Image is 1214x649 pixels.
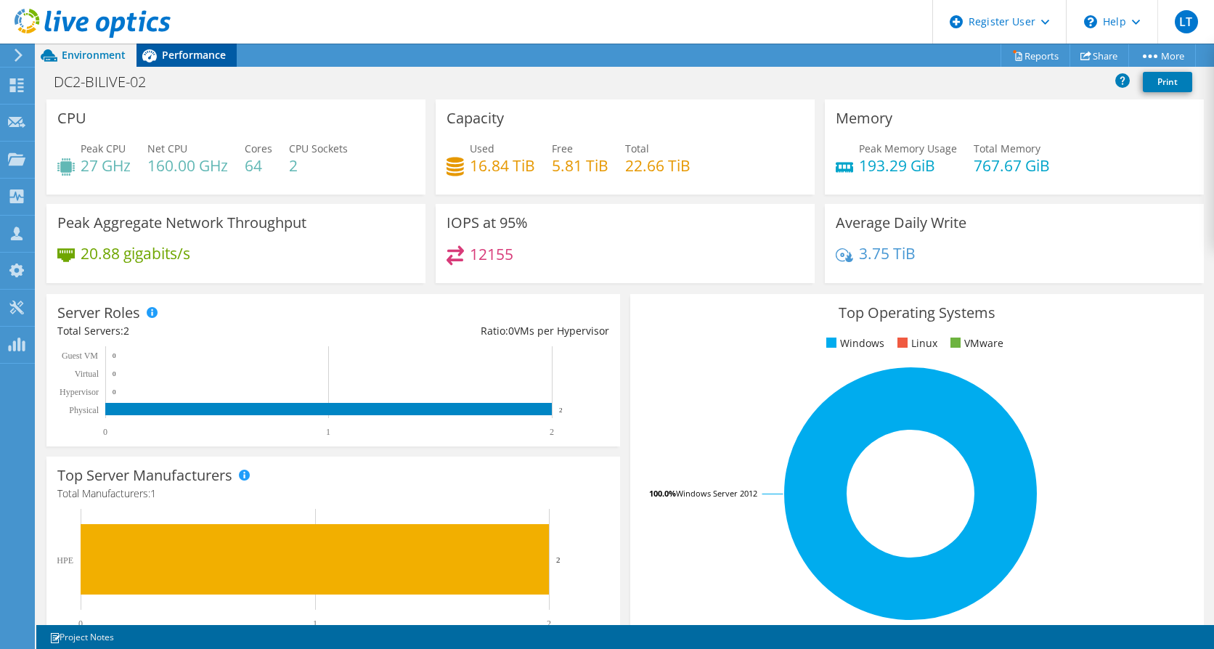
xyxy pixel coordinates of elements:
[823,335,884,351] li: Windows
[333,323,609,339] div: Ratio: VMs per Hypervisor
[470,246,513,262] h4: 12155
[289,142,348,155] span: CPU Sockets
[974,158,1050,174] h4: 767.67 GiB
[113,370,116,377] text: 0
[150,486,156,500] span: 1
[75,369,99,379] text: Virtual
[113,352,116,359] text: 0
[552,158,608,174] h4: 5.81 TiB
[47,74,168,90] h1: DC2-BILIVE-02
[147,142,187,155] span: Net CPU
[162,48,226,62] span: Performance
[1070,44,1129,67] a: Share
[147,158,228,174] h4: 160.00 GHz
[470,142,494,155] span: Used
[1001,44,1070,67] a: Reports
[245,158,272,174] h4: 64
[1175,10,1198,33] span: LT
[859,245,916,261] h4: 3.75 TiB
[550,427,554,437] text: 2
[57,486,609,502] h4: Total Manufacturers:
[641,305,1193,321] h3: Top Operating Systems
[508,324,514,338] span: 0
[676,488,757,499] tspan: Windows Server 2012
[57,215,306,231] h3: Peak Aggregate Network Throughput
[859,142,957,155] span: Peak Memory Usage
[1084,15,1097,28] svg: \n
[57,555,73,566] text: HPE
[836,215,966,231] h3: Average Daily Write
[62,48,126,62] span: Environment
[245,142,272,155] span: Cores
[547,619,551,629] text: 2
[1143,72,1192,92] a: Print
[447,215,528,231] h3: IOPS at 95%
[57,323,333,339] div: Total Servers:
[81,158,131,174] h4: 27 GHz
[625,158,690,174] h4: 22.66 TiB
[113,388,116,396] text: 0
[62,351,98,361] text: Guest VM
[123,324,129,338] span: 2
[81,142,126,155] span: Peak CPU
[1128,44,1196,67] a: More
[836,110,892,126] h3: Memory
[859,158,957,174] h4: 193.29 GiB
[103,427,107,437] text: 0
[974,142,1040,155] span: Total Memory
[559,407,563,414] text: 2
[947,335,1003,351] li: VMware
[556,555,561,564] text: 2
[289,158,348,174] h4: 2
[78,619,83,629] text: 0
[60,387,99,397] text: Hypervisor
[39,628,124,646] a: Project Notes
[69,405,99,415] text: Physical
[649,488,676,499] tspan: 100.0%
[625,142,649,155] span: Total
[57,110,86,126] h3: CPU
[470,158,535,174] h4: 16.84 TiB
[552,142,573,155] span: Free
[57,468,232,483] h3: Top Server Manufacturers
[447,110,504,126] h3: Capacity
[57,305,140,321] h3: Server Roles
[81,245,190,261] h4: 20.88 gigabits/s
[326,427,330,437] text: 1
[894,335,937,351] li: Linux
[313,619,317,629] text: 1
